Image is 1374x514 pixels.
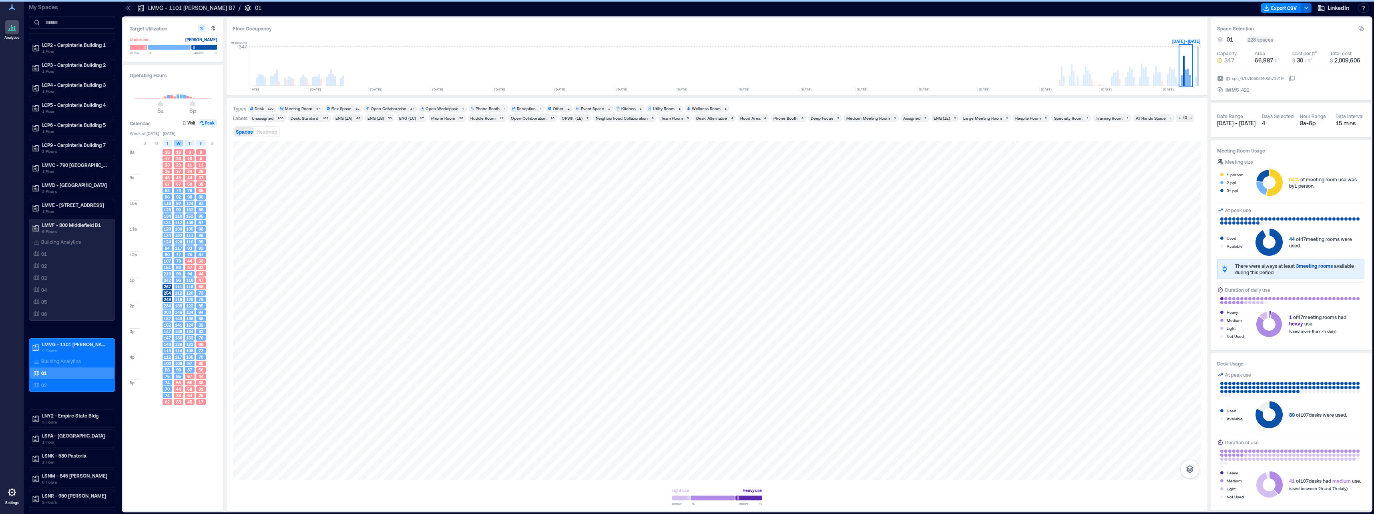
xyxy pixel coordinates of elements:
span: 99 [176,207,181,213]
div: 4 [461,106,466,111]
p: / [239,4,241,12]
span: 8a [157,107,164,114]
div: 4 [1262,119,1294,127]
span: 96 [165,194,170,200]
span: 267 [164,284,171,289]
div: Team Room [661,115,683,121]
span: 65 [199,188,203,193]
p: 1 Floor [42,68,109,74]
div: Duration of daily use [1225,286,1270,294]
span: 57 [176,181,181,187]
div: 1 [723,106,728,111]
span: 8a [130,149,135,155]
span: 129 [164,226,171,232]
span: 98 [199,233,203,238]
span: 92 [176,201,181,206]
span: 118 [164,201,171,206]
p: LCP3 - Carpinteria Building 2 [42,62,109,68]
div: 1 person [1227,171,1243,179]
div: Date Range [1217,113,1243,119]
span: 122 [186,303,193,309]
span: Above % [194,50,217,55]
p: 01 [255,4,261,12]
div: 2 [1085,116,1090,120]
div: Floor Occupancy [233,24,1201,32]
span: 8 [200,156,202,161]
span: 128 [164,207,171,213]
div: Capacity [1217,50,1237,56]
div: 1 [607,106,611,111]
p: 1 Floor [42,108,109,114]
span: 80 [199,194,203,200]
span: ID [1225,74,1230,82]
h3: Target Utilization [130,24,217,32]
button: 10 [1176,114,1194,122]
span: 118 [186,277,193,283]
div: Open Collaboration [511,115,546,121]
span: 2,009,606 [1334,57,1360,64]
span: 66 [199,284,203,289]
p: 6 Floors [42,228,109,235]
div: 107 [266,106,275,111]
div: At peak use [1225,206,1251,214]
span: 47 [187,265,192,270]
div: 10 [549,116,556,120]
div: 12 [498,116,505,120]
span: Heatmap [257,129,277,135]
h3: Calendar [130,119,150,127]
text: [DATE] [554,87,565,91]
span: 54% [1289,177,1299,182]
div: Other [553,106,564,111]
span: 18 [165,149,170,155]
span: 11 [199,162,203,168]
span: / ft² [1305,58,1312,63]
div: 2 [1043,116,1048,120]
div: Neighborhood Collaboration [596,115,648,121]
div: Desk: Alternative [696,115,727,121]
p: Settings [5,500,19,505]
div: ENG (1C) [399,115,416,121]
span: 10 [187,156,192,161]
span: 44 [187,258,192,264]
div: Specialty Room [1054,115,1083,121]
span: [DATE] - [DATE] [1217,120,1255,126]
span: 242 [164,277,171,283]
div: Total cost [1330,50,1352,56]
p: 01 [41,251,47,257]
span: 12p [130,252,137,257]
span: 99 [199,239,203,245]
span: 94 [187,271,192,277]
div: There were always at least available during this period [1235,263,1361,275]
text: [DATE] [1041,87,1052,91]
span: 77 [176,252,181,257]
div: 2 [952,116,957,120]
text: [DATE] [801,87,812,91]
div: 2 [566,106,571,111]
div: 33 [386,116,393,120]
div: ENG (1A) [335,115,352,121]
span: 111 [175,284,182,289]
div: spc_676793830405571219 [1231,74,1284,82]
span: 118 [175,297,182,302]
div: 27 [418,116,425,120]
text: [DATE] [617,87,627,91]
span: 39 [199,181,203,187]
div: Days Selected [1262,113,1294,119]
div: Event Space [581,106,604,111]
div: ENG (1E) [934,115,950,121]
span: Below % [130,50,152,55]
span: 95 [199,213,203,219]
div: OPS/IT (1E) [562,115,583,121]
div: Cost per ft² [1292,50,1317,56]
span: 254 [164,290,171,296]
h3: Meeting Room Usage [1217,147,1364,155]
div: 2 [1125,116,1130,120]
div: 3 [892,116,897,120]
p: LCP6 - Carpinteria Building 5 [42,122,109,128]
span: $ [1292,58,1295,63]
span: Week of [DATE] - [DATE] [130,131,217,136]
div: 4 [502,106,507,111]
span: 18 [176,149,181,155]
span: 153 [186,213,193,219]
div: 2 ppl [1227,179,1236,187]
